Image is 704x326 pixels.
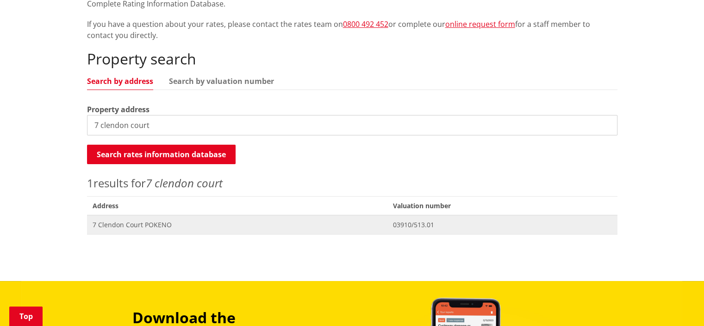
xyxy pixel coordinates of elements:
[87,175,93,191] span: 1
[87,145,236,164] button: Search rates information database
[87,115,617,135] input: e.g. Duke Street NGARUAWAHIA
[169,77,274,85] a: Search by valuation number
[393,220,611,230] span: 03910/513.01
[93,220,382,230] span: 7 Clendon Court POKENO
[445,19,515,29] a: online request form
[87,175,617,192] p: results for
[387,196,617,215] span: Valuation number
[9,307,43,326] a: Top
[87,77,153,85] a: Search by address
[87,50,617,68] h2: Property search
[343,19,388,29] a: 0800 492 452
[661,287,695,320] iframe: Messenger Launcher
[87,196,388,215] span: Address
[87,19,617,41] p: If you have a question about your rates, please contact the rates team on or complete our for a s...
[87,104,150,115] label: Property address
[87,215,617,234] a: 7 Clendon Court POKENO 03910/513.01
[146,175,223,191] em: 7 clendon court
